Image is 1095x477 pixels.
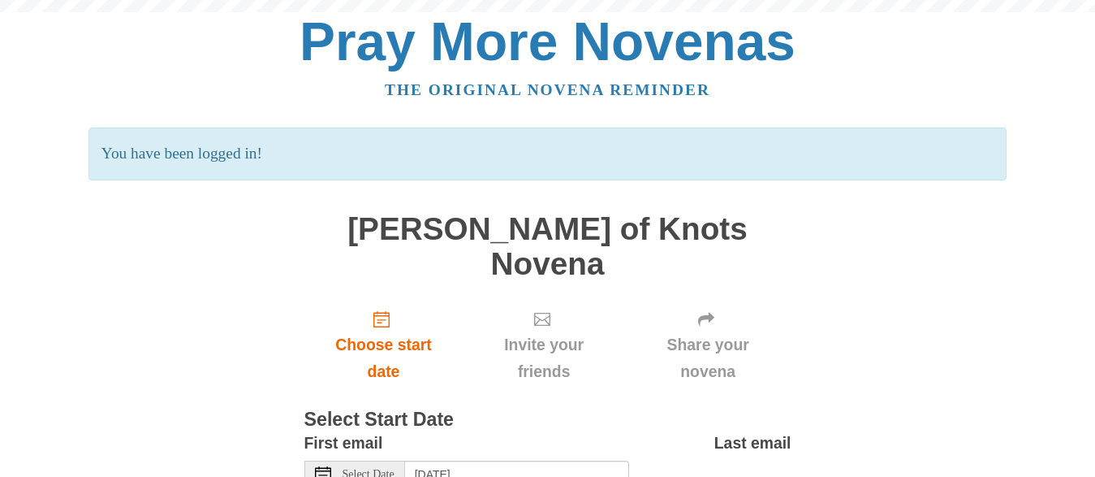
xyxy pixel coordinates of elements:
span: Share your novena [641,332,775,385]
span: Choose start date [321,332,447,385]
label: Last email [714,430,791,457]
span: Invite your friends [479,332,608,385]
p: You have been logged in! [88,128,1007,180]
a: The original novena reminder [385,81,710,98]
h3: Select Start Date [304,410,791,431]
label: First email [304,430,383,457]
a: Pray More Novenas [300,11,795,72]
div: Click "Next" to confirm your start date first. [463,297,624,394]
a: Choose start date [304,297,463,394]
h1: [PERSON_NAME] of Knots Novena [304,212,791,281]
div: Click "Next" to confirm your start date first. [625,297,791,394]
